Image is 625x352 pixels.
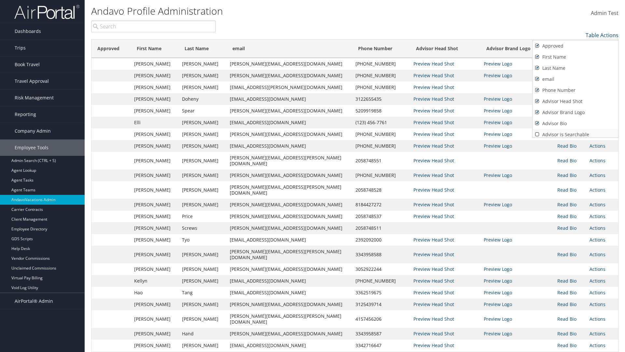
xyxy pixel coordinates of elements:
a: Advisor Bio [533,118,618,129]
span: Company Admin [15,123,51,139]
a: Approved [533,40,618,51]
a: Phone Number [533,85,618,96]
span: Book Travel [15,56,40,73]
a: Advisor Brand Logo [533,107,618,118]
a: First Name [533,51,618,63]
span: Travel Approval [15,73,49,89]
a: email [533,74,618,85]
a: Advisor is Searchable [533,129,618,140]
span: Reporting [15,106,36,123]
span: Employee Tools [15,139,49,156]
span: Trips [15,40,26,56]
a: Advisor Head Shot [533,96,618,107]
span: Dashboards [15,23,41,39]
span: AirPortal® Admin [15,293,53,309]
img: airportal-logo.png [14,4,79,20]
span: Risk Management [15,90,54,106]
a: Last Name [533,63,618,74]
